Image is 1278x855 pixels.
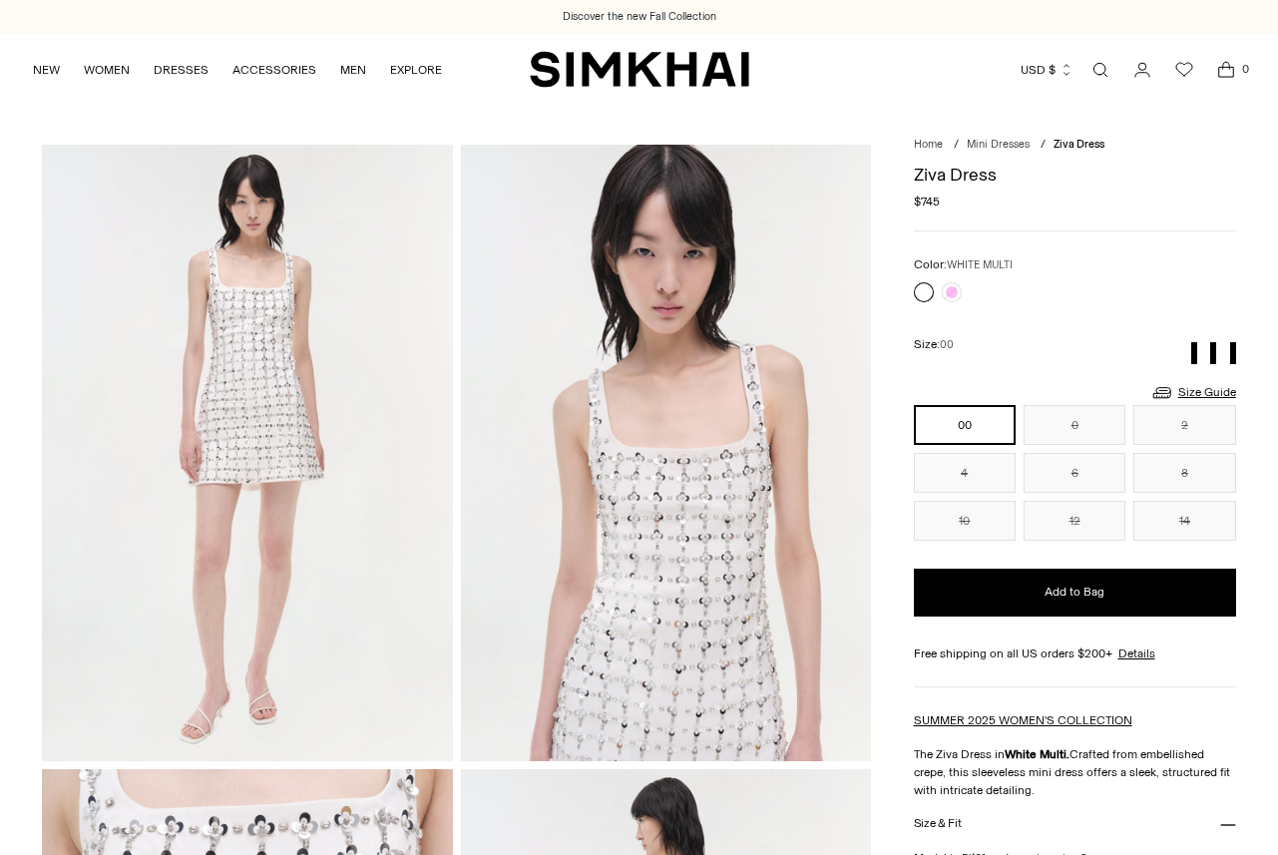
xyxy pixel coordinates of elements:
span: WHITE MULTI [947,258,1013,271]
a: SUMMER 2025 WOMEN'S COLLECTION [914,713,1132,727]
span: $745 [914,193,940,211]
span: 00 [940,338,954,351]
button: 4 [914,453,1016,493]
button: Size & Fit [914,799,1236,850]
a: Go to the account page [1122,50,1162,90]
button: 12 [1024,501,1125,541]
a: Open search modal [1080,50,1120,90]
img: Ziva Dress [461,145,872,760]
button: 8 [1133,453,1235,493]
button: 14 [1133,501,1235,541]
a: EXPLORE [390,48,442,92]
p: The Ziva Dress in Crafted from embellished crepe, this sleeveless mini dress offers a sleek, stru... [914,745,1236,799]
span: Add to Bag [1045,584,1104,601]
strong: White Multi. [1005,747,1069,761]
button: 6 [1024,453,1125,493]
a: DRESSES [154,48,209,92]
span: 0 [1236,60,1254,78]
a: Open cart modal [1206,50,1246,90]
a: Mini Dresses [967,138,1030,151]
a: WOMEN [84,48,130,92]
span: Ziva Dress [1054,138,1104,151]
h3: Size & Fit [914,817,962,830]
a: Size Guide [1150,380,1236,405]
a: SIMKHAI [530,50,749,89]
label: Color: [914,255,1013,274]
label: Size: [914,335,954,354]
div: / [954,137,959,154]
a: NEW [33,48,60,92]
button: Add to Bag [914,569,1236,617]
button: USD $ [1021,48,1073,92]
img: Ziva Dress [42,145,453,760]
a: Details [1118,644,1155,662]
nav: breadcrumbs [914,137,1236,154]
a: Home [914,138,943,151]
button: 2 [1133,405,1235,445]
button: 0 [1024,405,1125,445]
a: Discover the new Fall Collection [563,9,716,25]
a: Wishlist [1164,50,1204,90]
button: 10 [914,501,1016,541]
button: 00 [914,405,1016,445]
a: ACCESSORIES [232,48,316,92]
h1: Ziva Dress [914,166,1236,184]
div: Free shipping on all US orders $200+ [914,644,1236,662]
a: MEN [340,48,366,92]
div: / [1041,137,1046,154]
